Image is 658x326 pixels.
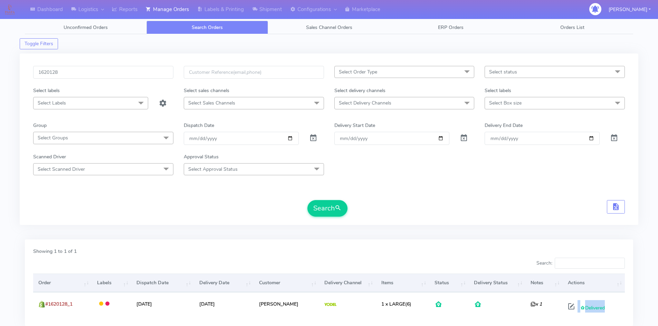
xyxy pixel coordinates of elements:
[184,153,219,160] label: Approval Status
[25,21,633,34] ul: Tabs
[536,258,625,269] label: Search:
[184,87,229,94] label: Select sales channels
[563,274,625,292] th: Actions: activate to sort column ascending
[131,274,194,292] th: Dispatch Date: activate to sort column ascending
[38,135,68,141] span: Select Groups
[429,274,468,292] th: Status: activate to sort column ascending
[319,274,376,292] th: Delivery Channel: activate to sort column ascending
[489,69,517,75] span: Select status
[254,292,319,315] td: [PERSON_NAME]
[485,87,511,94] label: Select labels
[33,153,66,160] label: Scanned Driver
[306,24,352,31] span: Sales Channel Orders
[334,122,375,129] label: Delivery Start Date
[334,87,385,94] label: Select delivery channels
[438,24,464,31] span: ERP Orders
[560,24,584,31] span: Orders List
[38,301,45,308] img: shopify.png
[603,2,656,17] button: [PERSON_NAME]
[33,248,77,255] label: Showing 1 to 1 of 1
[339,100,391,106] span: Select Delivery Channels
[194,292,254,315] td: [DATE]
[184,122,214,129] label: Dispatch Date
[33,122,47,129] label: Group
[307,200,347,217] button: Search
[324,303,336,306] img: Yodel
[33,274,92,292] th: Order: activate to sort column ascending
[254,274,319,292] th: Customer: activate to sort column ascending
[184,66,324,79] input: Customer Reference(email,phone)
[188,166,238,172] span: Select Approval Status
[38,100,66,106] span: Select Labels
[381,301,405,307] span: 1 x LARGE
[376,274,429,292] th: Items: activate to sort column ascending
[580,305,605,311] span: Delivered
[531,301,542,307] i: x 1
[525,274,563,292] th: Notes: activate to sort column ascending
[131,292,194,315] td: [DATE]
[45,301,73,307] span: #1620128_1
[555,258,625,269] input: Search:
[38,166,85,172] span: Select Scanned Driver
[188,100,235,106] span: Select Sales Channels
[485,122,523,129] label: Delivery End Date
[194,274,254,292] th: Delivery Date: activate to sort column ascending
[381,301,411,307] span: (6)
[33,87,60,94] label: Select labels
[33,66,173,79] input: Order Id
[20,38,58,49] button: Toggle Filters
[489,100,522,106] span: Select Box size
[92,274,131,292] th: Labels: activate to sort column ascending
[64,24,108,31] span: Unconfirmed Orders
[339,69,377,75] span: Select Order Type
[192,24,223,31] span: Search Orders
[469,274,525,292] th: Delivery Status: activate to sort column ascending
